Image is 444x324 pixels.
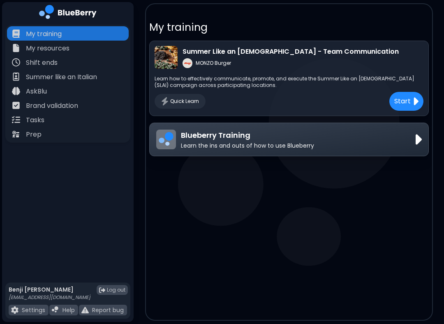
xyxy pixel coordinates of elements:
[414,131,422,148] img: View
[26,115,44,125] p: Tasks
[170,98,199,105] span: Quick Learn
[155,46,178,69] img: Summer Like an Italian - Team Communication
[9,294,90,301] p: [EMAIL_ADDRESS][DOMAIN_NAME]
[52,306,59,314] img: file icon
[26,130,42,139] p: Prep
[26,87,47,96] p: AskBlu
[412,95,419,107] img: file icon
[81,306,89,314] img: file icon
[26,101,78,111] p: Brand validation
[26,29,62,39] p: My training
[12,130,20,138] img: file icon
[181,142,314,149] p: Learn the ins and outs of how to use Blueberry
[196,60,231,66] p: MONZO Burger
[12,73,20,81] img: file icon
[161,97,169,106] img: No teams
[62,306,75,314] p: Help
[26,43,69,53] p: My resources
[149,21,429,34] p: My training
[92,306,124,314] p: Report bug
[183,58,192,68] img: MONZO Burger logo
[12,58,20,66] img: file icon
[26,72,97,82] p: Summer like an Italian
[12,87,20,95] img: file icon
[9,286,90,293] p: Benji [PERSON_NAME]
[183,47,399,57] p: Summer Like an [DEMOGRAPHIC_DATA] - Team Communication
[155,75,423,89] p: Learn how to effectively communicate, promote, and execute the Summer Like an [DEMOGRAPHIC_DATA] ...
[12,101,20,110] img: file icon
[11,306,18,314] img: file icon
[12,44,20,52] img: file icon
[12,116,20,124] img: file icon
[39,5,97,22] img: company logo
[12,30,20,38] img: file icon
[22,306,45,314] p: Settings
[386,92,423,111] a: Startfile icon
[107,287,125,293] span: Log out
[158,132,174,148] img: Blueberry Training
[26,58,58,68] p: Shift ends
[394,96,411,106] p: Start
[181,130,314,141] p: Blueberry Training
[99,287,105,293] img: logout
